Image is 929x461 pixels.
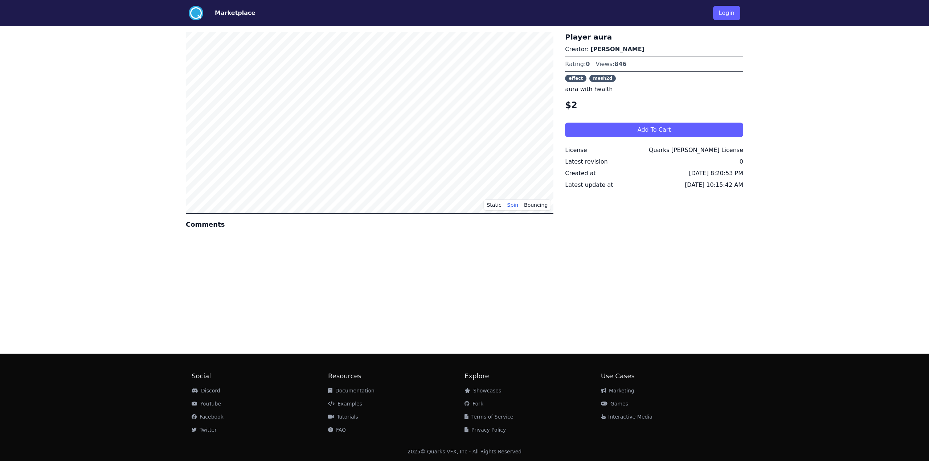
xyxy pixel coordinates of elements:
[565,60,590,69] div: Rating:
[565,123,743,137] button: Add To Cart
[192,388,220,394] a: Discord
[203,9,255,17] a: Marketplace
[192,371,328,381] h2: Social
[464,401,483,407] a: Fork
[601,401,628,407] a: Games
[408,448,522,455] div: 2025 © Quarks VFX, Inc - All Rights Reserved
[464,414,513,420] a: Terms of Service
[601,371,737,381] h2: Use Cases
[328,401,362,407] a: Examples
[192,401,221,407] a: YouTube
[565,85,743,94] p: aura with health
[484,199,504,210] button: Static
[565,146,587,155] div: License
[565,75,586,82] span: effect
[601,388,634,394] a: Marketing
[565,99,743,111] h4: $2
[614,61,626,67] span: 846
[565,45,743,54] p: Creator:
[192,414,224,420] a: Facebook
[601,414,652,420] a: Interactive Media
[328,388,375,394] a: Documentation
[464,427,506,433] a: Privacy Policy
[565,157,607,166] div: Latest revision
[328,371,464,381] h2: Resources
[328,427,346,433] a: FAQ
[464,388,501,394] a: Showcases
[685,181,743,189] div: [DATE] 10:15:42 AM
[521,199,551,210] button: Bouncing
[649,146,743,155] div: Quarks [PERSON_NAME] License
[740,157,743,166] div: 0
[328,414,358,420] a: Tutorials
[504,199,521,210] button: Spin
[590,46,644,53] a: [PERSON_NAME]
[565,32,743,42] h3: Player aura
[689,169,743,178] div: [DATE] 8:20:53 PM
[713,3,740,23] a: Login
[713,6,740,20] button: Login
[464,371,601,381] h2: Explore
[565,181,613,189] div: Latest update at
[192,427,217,433] a: Twitter
[586,61,590,67] span: 0
[589,75,616,82] span: mesh2d
[596,60,626,69] div: Views:
[186,219,553,230] h4: Comments
[565,169,596,178] div: Created at
[215,9,255,17] button: Marketplace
